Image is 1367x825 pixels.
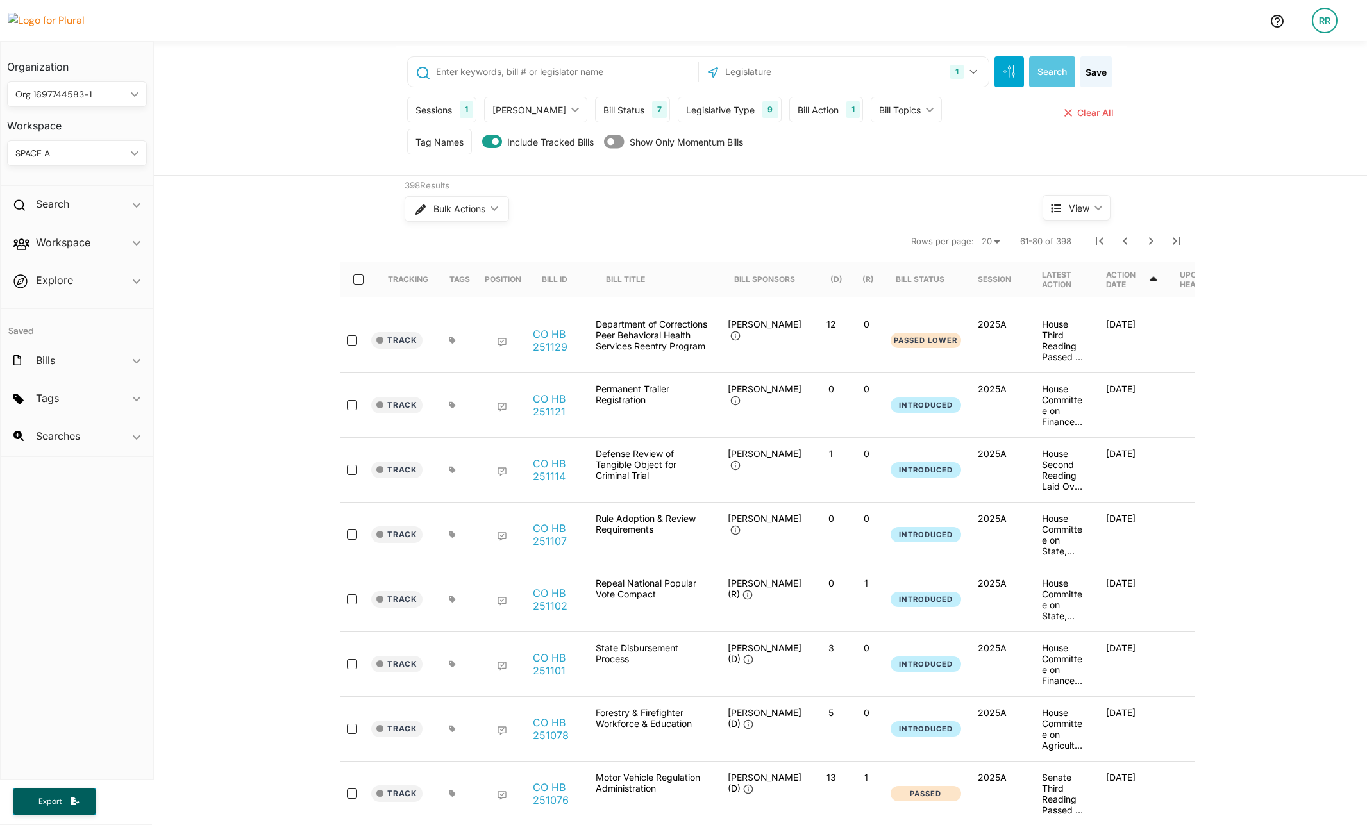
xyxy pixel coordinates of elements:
p: 0 [854,707,879,718]
span: Clear All [1077,107,1114,118]
div: Bill Status [896,274,944,284]
p: 0 [854,513,879,524]
div: House Committee on Finance Refer Amended to Appropriations [1032,642,1096,686]
button: Search [1029,56,1075,87]
div: Add tags [449,596,456,603]
div: Bill Title [606,274,645,284]
div: Latest Action [1042,262,1086,297]
div: Permanent Trailer Registration [589,383,717,427]
button: First Page [1087,228,1112,254]
div: 1 [460,101,473,118]
span: [PERSON_NAME] [728,319,801,329]
input: select-row-state-co-2025a-hb251101 [347,659,357,669]
div: House Committee on State, Civic, Military, & Veterans Affairs Postpone Indefinitely [1032,578,1096,621]
a: CO HB 251107 [533,522,582,547]
button: Last Page [1164,228,1189,254]
button: Next Page [1138,228,1164,254]
div: (D) [830,262,843,297]
div: 1 [846,101,860,118]
span: 61-80 of 398 [1020,235,1071,248]
p: 0 [819,383,844,394]
div: Add Position Statement [497,337,507,347]
input: select-row-state-co-2025a-hb251121 [347,400,357,410]
button: Track [371,397,423,413]
button: Introduced [891,592,961,608]
input: select-row-state-co-2025a-hb251107 [347,529,357,540]
div: Tracking [388,274,428,284]
button: Introduced [891,721,961,737]
div: 2025A [978,772,1021,783]
span: Show Only Momentum Bills [630,135,743,149]
span: [PERSON_NAME] (D) [728,772,801,794]
div: Session [978,274,1011,284]
div: 2025A [978,383,1021,394]
div: Defense Review of Tangible Object for Criminal Trial [589,448,717,492]
div: Bill ID [542,262,579,297]
div: 2025A [978,578,1021,588]
div: Legislative Type [686,103,755,117]
p: 13 [819,772,844,783]
div: Add Position Statement [497,531,507,542]
div: Position [485,274,521,284]
div: Add Position Statement [497,596,507,606]
div: Add Position Statement [497,726,507,736]
span: [PERSON_NAME] (R) [728,578,801,599]
button: Introduced [891,527,961,543]
a: CO HB 251101 [533,651,582,677]
div: [DATE] [1096,513,1170,556]
div: Add tags [449,466,456,474]
div: Tags [449,274,470,284]
div: Add tags [449,337,456,344]
div: Action Date [1106,270,1148,289]
p: 0 [819,513,844,524]
span: View [1069,201,1089,215]
div: [DATE] [1096,642,1170,686]
div: Bill ID [542,274,567,284]
div: Add tags [449,531,456,538]
a: CO HB 251129 [533,328,582,353]
div: Senate Third Reading Passed - No Amendments [1032,772,1096,815]
button: Passed [891,786,961,802]
div: RR [1312,8,1338,33]
div: Bill Status [896,262,956,297]
div: Tracking [388,262,428,297]
div: 2025A [978,319,1021,329]
p: 1 [854,578,879,588]
a: CO HB 251121 [533,392,582,418]
p: 0 [854,448,879,459]
button: Previous Page [1112,228,1138,254]
div: House Third Reading Passed - No Amendments [1032,319,1096,362]
span: [PERSON_NAME] [728,513,801,524]
div: 2025A [978,448,1021,459]
span: Bulk Actions [433,204,485,213]
div: Add tags [449,401,456,409]
a: CO HB 251102 [533,587,582,612]
p: 3 [819,642,844,653]
div: [DATE] [1096,772,1170,815]
p: 0 [819,578,844,588]
div: 2025A [978,642,1021,653]
button: Bulk Actions [405,196,509,222]
button: Introduced [891,462,961,478]
div: Add Position Statement [497,661,507,671]
p: 0 [854,319,879,329]
p: 0 [854,383,879,394]
input: select-row-state-co-2025a-hb251114 [347,465,357,475]
div: Bill Status [603,103,644,117]
h2: Workspace [36,235,90,249]
div: State Disbursement Process [589,642,717,686]
div: Org 1697744583-1 [15,88,126,101]
div: Session [978,262,1023,297]
div: [DATE] [1096,383,1170,427]
div: Sessions [415,103,452,117]
p: 1 [819,448,844,459]
button: Track [371,785,423,802]
span: Include Tracked Bills [507,135,594,149]
h2: Search [36,197,69,211]
h3: Organization [7,48,147,76]
a: CO HB 251114 [533,457,582,483]
div: 2025A [978,707,1021,718]
div: Bill Title [606,262,657,297]
button: Passed Lower [891,333,961,349]
div: Add Position Statement [497,402,507,412]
